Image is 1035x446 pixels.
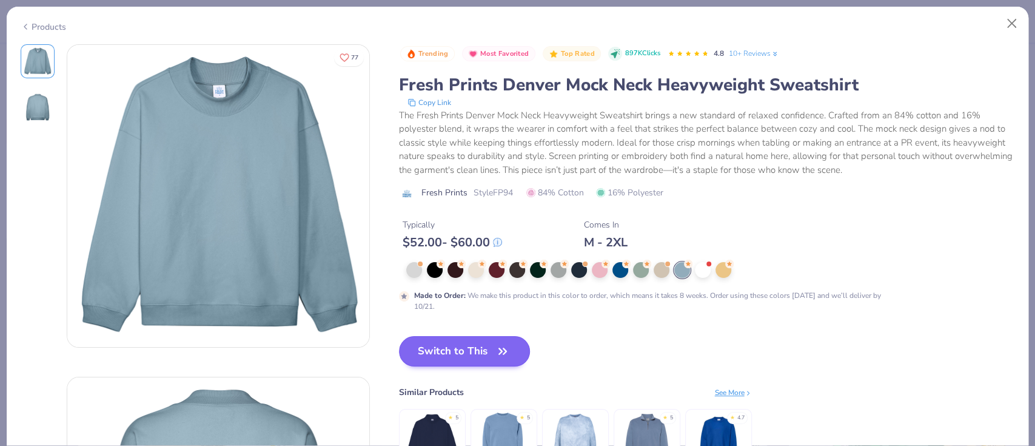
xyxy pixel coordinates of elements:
div: The Fresh Prints Denver Mock Neck Heavyweight Sweatshirt brings a new standard of relaxed confide... [399,109,1015,177]
strong: Made to Order : [414,291,466,300]
span: 84% Cotton [526,186,584,199]
div: Comes In [584,218,628,231]
button: Badge Button [543,46,601,62]
img: brand logo [399,189,415,198]
span: 16% Polyester [596,186,663,199]
button: copy to clipboard [404,96,455,109]
img: Most Favorited sort [468,49,478,59]
img: Top Rated sort [549,49,558,59]
div: ★ [730,414,735,419]
span: Top Rated [561,50,595,57]
img: Trending sort [406,49,416,59]
div: M - 2XL [584,235,628,250]
div: Fresh Prints Denver Mock Neck Heavyweight Sweatshirt [399,73,1015,96]
div: ★ [520,414,524,419]
div: See More [715,387,752,398]
div: 5 [455,414,458,422]
div: ★ [448,414,453,419]
a: 10+ Reviews [729,48,779,59]
div: 5 [527,414,530,422]
img: Front [23,47,52,76]
div: ★ [663,414,668,419]
button: Badge Button [400,46,455,62]
div: Similar Products [399,386,464,399]
span: Fresh Prints [421,186,467,199]
img: Back [23,93,52,122]
img: Front [67,45,369,347]
div: 4.7 [737,414,745,422]
span: Trending [418,50,448,57]
button: Like [334,49,364,66]
button: Close [1000,12,1023,35]
span: 897K Clicks [625,49,660,59]
button: Badge Button [462,46,535,62]
div: 5 [670,414,673,422]
span: 4.8 [714,49,724,58]
button: Switch to This [399,336,531,367]
span: Most Favorited [480,50,529,57]
span: 77 [351,55,358,61]
span: Style FP94 [474,186,513,199]
div: Products [21,21,66,33]
div: Typically [403,218,502,231]
div: $ 52.00 - $ 60.00 [403,235,502,250]
div: We make this product in this color to order, which means it takes 8 weeks. Order using these colo... [414,290,884,312]
div: 4.8 Stars [668,44,709,64]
